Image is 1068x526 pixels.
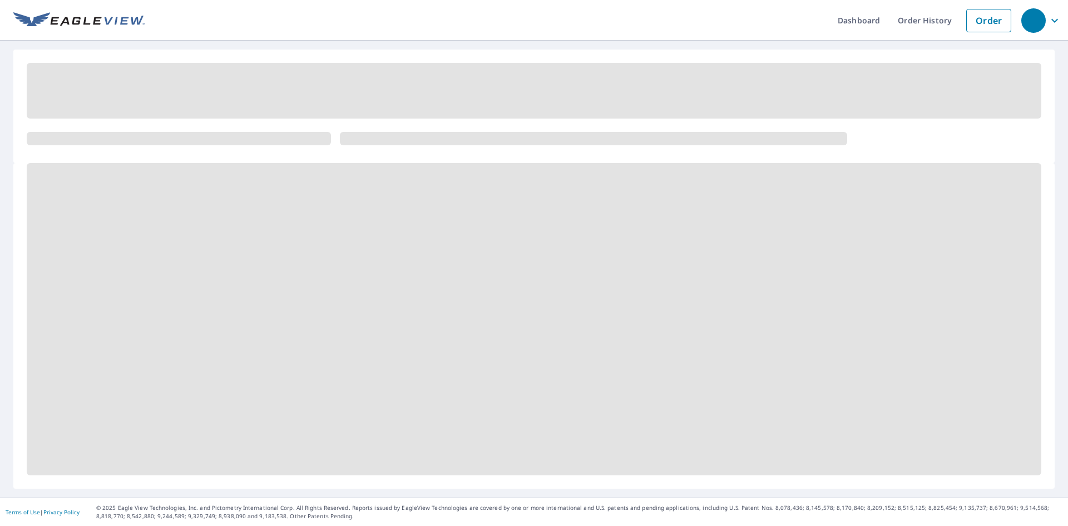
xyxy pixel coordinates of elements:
[43,508,80,516] a: Privacy Policy
[13,12,145,29] img: EV Logo
[6,509,80,515] p: |
[6,508,40,516] a: Terms of Use
[96,504,1062,520] p: © 2025 Eagle View Technologies, Inc. and Pictometry International Corp. All Rights Reserved. Repo...
[966,9,1011,32] a: Order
